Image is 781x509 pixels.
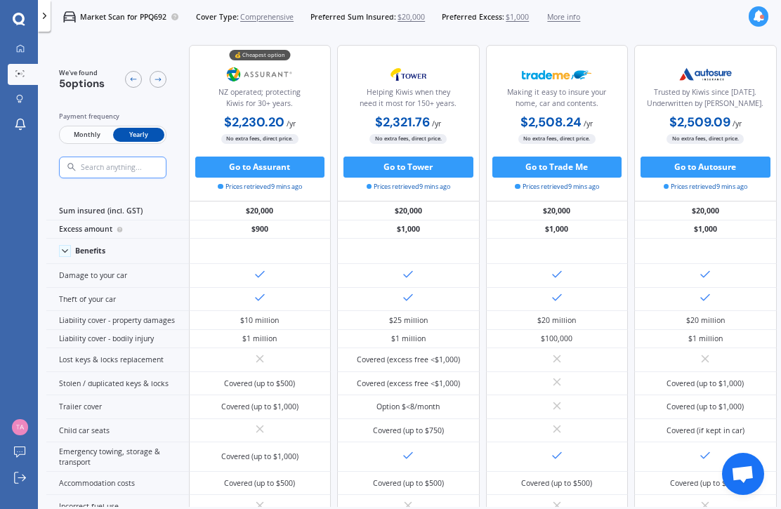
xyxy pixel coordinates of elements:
[46,372,189,396] div: Stolen / duplicated keys & locks
[221,402,298,412] div: Covered (up to $1,000)
[634,201,777,220] div: $20,000
[59,77,105,91] span: 5 options
[75,246,105,256] div: Benefits
[722,453,764,495] div: Open chat
[46,201,189,220] div: Sum insured (incl. GST)
[310,12,396,22] span: Preferred Sum Insured:
[189,220,332,239] div: $900
[518,134,596,144] span: No extra fees, direct price.
[224,378,295,389] div: Covered (up to $500)
[688,333,723,344] div: $1 million
[641,157,770,178] button: Go to Autosure
[373,425,444,436] div: Covered (up to $750)
[375,114,430,131] b: $2,321.76
[547,12,580,22] span: More info
[521,478,592,489] div: Covered (up to $500)
[506,12,529,22] span: $1,000
[46,442,189,472] div: Emergency towing, storage & transport
[520,114,582,131] b: $2,508.24
[224,114,284,131] b: $2,230.20
[486,220,629,239] div: $1,000
[59,68,105,78] span: We've found
[46,330,189,349] div: Liability cover - bodily injury
[432,119,441,128] span: / yr
[59,111,166,121] div: Payment frequency
[221,134,298,144] span: No extra fees, direct price.
[537,315,576,326] div: $20 million
[195,157,325,178] button: Go to Assurant
[240,12,294,22] span: Comprehensive
[46,419,189,443] div: Child car seats
[495,87,619,114] div: Making it easy to insure your home, car and contents.
[376,402,440,412] div: Option $<8/month
[46,311,189,330] div: Liability cover - property damages
[367,182,451,192] span: Prices retrieved 9 mins ago
[643,87,768,114] div: Trusted by Kiwis since [DATE]. Underwritten by [PERSON_NAME].
[670,478,741,489] div: Covered (up to $500)
[113,128,164,142] span: Yearly
[442,12,504,22] span: Preferred Excess:
[667,134,744,144] span: No extra fees, direct price.
[46,220,189,239] div: Excess amount
[221,451,298,462] div: Covered (up to $1,000)
[80,163,188,173] input: Search anything...
[46,348,189,372] div: Lost keys & locks replacement
[486,201,629,220] div: $20,000
[242,333,277,344] div: $1 million
[63,11,76,23] img: car.f15378c7a67c060ca3f3.svg
[198,87,322,114] div: NZ operated; protecting Kiwis for 30+ years.
[12,419,28,435] img: f0a5f156be99926abef68b0afd498b0c
[225,61,294,87] img: Assurant.png
[337,220,480,239] div: $1,000
[669,114,730,131] b: $2,509.09
[46,288,189,312] div: Theft of your car
[46,472,189,496] div: Accommodation costs
[671,61,740,87] img: Autosure.webp
[369,134,447,144] span: No extra fees, direct price.
[492,157,622,178] button: Go to Trade Me
[61,128,112,142] span: Monthly
[374,61,443,87] img: Tower.webp
[667,402,744,412] div: Covered (up to $1,000)
[337,201,480,220] div: $20,000
[541,333,572,344] div: $100,000
[522,61,591,87] img: Trademe.webp
[357,378,460,389] div: Covered (excess free <$1,000)
[515,182,599,192] span: Prices retrieved 9 mins ago
[189,201,332,220] div: $20,000
[667,425,744,436] div: Covered (if kept in car)
[80,12,166,22] p: Market Scan for PPQ692
[733,119,742,128] span: / yr
[224,478,295,489] div: Covered (up to $500)
[686,315,725,326] div: $20 million
[373,478,444,489] div: Covered (up to $500)
[343,157,473,178] button: Go to Tower
[634,220,777,239] div: $1,000
[229,50,290,60] div: 💰 Cheapest option
[584,119,593,128] span: / yr
[346,87,471,114] div: Helping Kiwis when they need it most for 150+ years.
[196,12,239,22] span: Cover Type:
[218,182,302,192] span: Prices retrieved 9 mins ago
[287,119,296,128] span: / yr
[46,264,189,288] div: Damage to your car
[46,395,189,419] div: Trailer cover
[391,333,426,344] div: $1 million
[240,315,279,326] div: $10 million
[398,12,425,22] span: $20,000
[664,182,748,192] span: Prices retrieved 9 mins ago
[389,315,428,326] div: $25 million
[357,355,460,365] div: Covered (excess free <$1,000)
[667,378,744,389] div: Covered (up to $1,000)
